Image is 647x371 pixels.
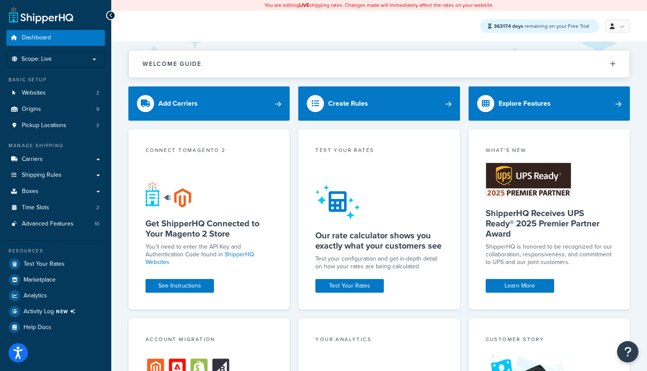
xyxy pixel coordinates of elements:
a: Origins9 [6,101,105,117]
li: Advanced Features [6,216,105,232]
span: 9 [96,106,99,113]
a: ShipperHQ Websites [145,250,254,267]
li: Origins [6,101,105,117]
div: What's New [486,146,613,156]
a: Explore Features [469,86,630,121]
span: Advanced Features [22,220,74,228]
a: Activity LogNEW [6,304,105,319]
div: Your Analytics [315,335,442,345]
div: Resources [6,247,105,255]
span: Test Your Rates [24,261,65,268]
span: Websites [22,89,46,97]
div: Explore Features [499,98,551,110]
span: 3 [96,122,99,129]
button: Welcome Guide [129,50,629,77]
span: Boxes [22,188,39,195]
li: Time Slots [6,200,105,216]
button: Open Resource Center [617,341,638,362]
a: See Instructions [145,279,214,293]
span: 2 [96,89,99,97]
li: Pickup Locations [6,118,105,134]
span: NEW [56,308,79,315]
h5: ShipperHQ Receives UPS Ready® 2025 Premier Partner Award [486,208,613,239]
a: Dashboard [6,30,105,46]
b: LIVE [299,1,309,9]
span: remaining on your Free Trial [494,22,589,30]
div: Create Rules [328,98,368,110]
div: Manage Shipping [6,142,105,149]
strong: 363174 days [494,22,523,30]
span: Activity Log [24,306,79,317]
span: Carriers [22,156,43,163]
p: You'll need to enter the API Key and Authentication Code found in [145,243,273,266]
span: Analytics [24,292,47,300]
a: Analytics [6,288,105,303]
img: connect-shq-magento-24cdf84b.svg [145,181,191,208]
a: Learn More [486,279,554,293]
a: Time Slots2 [6,200,105,216]
a: Pickup Locations3 [6,118,105,134]
h5: Get ShipperHQ Connected to Your Magento 2 Store [145,218,273,239]
h2: Welcome Guide [142,61,202,67]
span: Marketplace [24,276,56,284]
div: Test your configuration and get in-depth detail on how your rates are being calculated. [315,255,442,270]
a: Test Your Rates [315,279,384,293]
span: Origins [22,106,41,113]
p: ShipperHQ is honored to be recognized for our collaboration, responsiveness, and commitment to UP... [486,243,613,266]
div: Account Migration [145,335,273,345]
h5: Our rate calculator shows you exactly what your customers see [315,230,442,251]
a: Boxes [6,184,105,199]
li: [object Object] [6,304,105,319]
span: Scope: Live [21,56,52,63]
a: Advanced Features10 [6,216,105,232]
span: 2 [96,204,99,211]
a: Carriers [6,151,105,167]
div: Customer Story [486,335,613,345]
a: Add Carriers [128,86,290,121]
a: Help Docs [6,320,105,335]
div: Connect to Magento 2 [145,146,273,156]
span: Time Slots [22,204,49,211]
span: Help Docs [24,324,51,331]
span: Shipping Rules [22,172,62,179]
a: Shipping Rules [6,167,105,183]
a: Test Your Rates [6,256,105,272]
div: Test your rates [315,146,442,156]
li: Websites [6,85,105,101]
span: Pickup Locations [22,122,66,129]
div: Basic Setup [6,76,105,83]
span: 10 [95,220,99,228]
a: Websites2 [6,85,105,101]
div: Add Carriers [158,98,198,110]
span: Dashboard [22,34,51,42]
a: Create Rules [298,86,460,121]
a: Marketplace [6,272,105,288]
